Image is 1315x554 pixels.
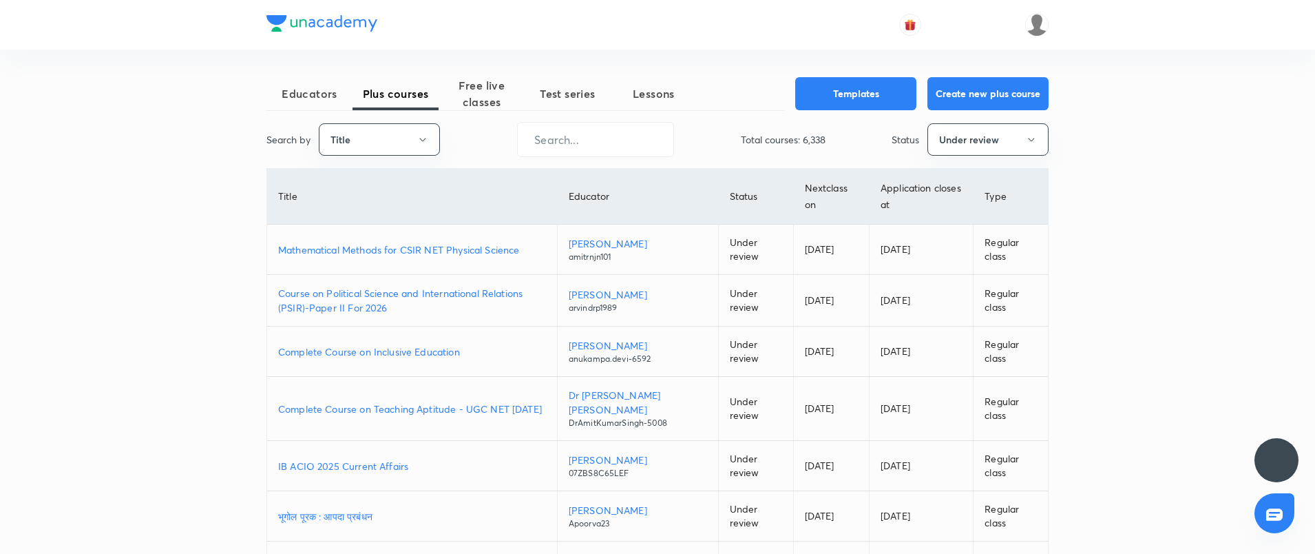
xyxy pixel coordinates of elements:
[718,275,793,327] td: Under review
[569,453,707,480] a: [PERSON_NAME]07ZBS8C65LEF
[439,77,525,110] span: Free live classes
[569,287,707,314] a: [PERSON_NAME]arvindrp1989
[974,491,1048,542] td: Regular class
[569,388,707,417] p: Dr [PERSON_NAME] [PERSON_NAME]
[870,377,974,441] td: [DATE]
[266,85,353,102] span: Educators
[267,169,557,225] th: Title
[569,338,707,365] a: [PERSON_NAME]anukampa.devi-6592
[319,123,440,156] button: Title
[899,14,921,36] button: avatar
[518,122,673,157] input: Search...
[974,327,1048,377] td: Regular class
[741,132,825,147] p: Total courses: 6,338
[870,225,974,275] td: [DATE]
[569,302,707,314] p: arvindrp1989
[974,377,1048,441] td: Regular class
[870,169,974,225] th: Application closes at
[569,388,707,429] a: Dr [PERSON_NAME] [PERSON_NAME]DrAmitKumarSingh-5008
[793,491,869,542] td: [DATE]
[793,275,869,327] td: [DATE]
[927,77,1049,110] button: Create new plus course
[278,509,546,524] a: भूगोल पूरक : आपदा प्रबंधन
[569,417,707,429] p: DrAmitKumarSingh-5008
[927,123,1049,156] button: Under review
[974,225,1048,275] td: Regular class
[278,402,546,416] a: Complete Course on Teaching Aptitude - UGC NET [DATE]
[974,169,1048,225] th: Type
[569,453,707,467] p: [PERSON_NAME]
[793,377,869,441] td: [DATE]
[569,503,707,530] a: [PERSON_NAME]Apoorva23
[793,169,869,225] th: Next class on
[870,491,974,542] td: [DATE]
[1025,13,1049,37] img: krishnakumar J
[892,132,919,147] p: Status
[278,459,546,473] a: IB ACIO 2025 Current Affairs
[974,441,1048,491] td: Regular class
[718,327,793,377] td: Under review
[611,85,697,102] span: Lessons
[870,327,974,377] td: [DATE]
[569,338,707,353] p: [PERSON_NAME]
[569,251,707,263] p: amitrnjn101
[278,345,546,359] a: Complete Course on Inclusive Education
[793,225,869,275] td: [DATE]
[266,15,377,35] a: Company Logo
[569,353,707,365] p: anukampa.devi-6592
[793,327,869,377] td: [DATE]
[870,441,974,491] td: [DATE]
[569,503,707,517] p: [PERSON_NAME]
[266,132,311,147] p: Search by
[266,15,377,32] img: Company Logo
[353,85,439,102] span: Plus courses
[718,491,793,542] td: Under review
[793,441,869,491] td: [DATE]
[569,517,707,530] p: Apoorva23
[557,169,718,225] th: Educator
[278,286,546,315] a: Course on Political Science and International Relations (PSIR)-Paper II For 2026
[795,77,916,110] button: Templates
[278,243,546,257] a: Mathematical Methods for CSIR NET Physical Science
[718,169,793,225] th: Status
[974,275,1048,327] td: Regular class
[718,225,793,275] td: Under review
[870,275,974,327] td: [DATE]
[718,441,793,491] td: Under review
[569,287,707,302] p: [PERSON_NAME]
[569,236,707,251] p: [PERSON_NAME]
[1268,452,1285,469] img: ttu
[904,19,916,31] img: avatar
[525,85,611,102] span: Test series
[569,236,707,263] a: [PERSON_NAME]amitrnjn101
[569,467,707,480] p: 07ZBS8C65LEF
[718,377,793,441] td: Under review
